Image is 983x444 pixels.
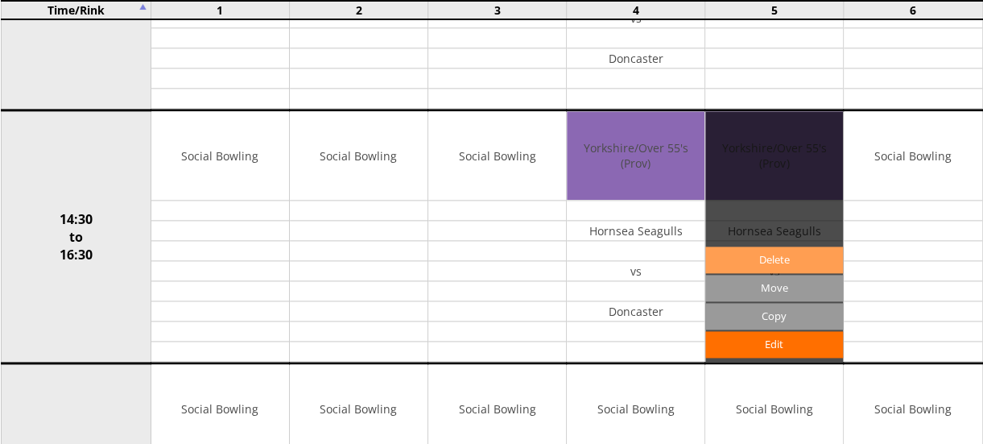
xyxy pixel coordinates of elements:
[567,261,704,281] td: vs
[289,1,427,19] td: 2
[151,111,289,201] td: Social Bowling
[1,1,151,19] td: Time/Rink
[567,111,704,201] td: Yorkshire/Over 55's (Prov)
[567,1,705,19] td: 4
[705,331,843,358] a: Edit
[567,221,704,241] td: Hornsea Seagulls
[1,110,151,363] td: 14:30 to 16:30
[290,111,427,201] td: Social Bowling
[428,111,566,201] td: Social Bowling
[844,111,981,201] td: Social Bowling
[705,1,844,19] td: 5
[705,247,843,273] a: Delete
[567,301,704,322] td: Doncaster
[567,48,704,68] td: Doncaster
[151,1,289,19] td: 1
[844,1,982,19] td: 6
[428,1,567,19] td: 3
[705,275,843,301] input: Move
[705,303,843,330] input: Copy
